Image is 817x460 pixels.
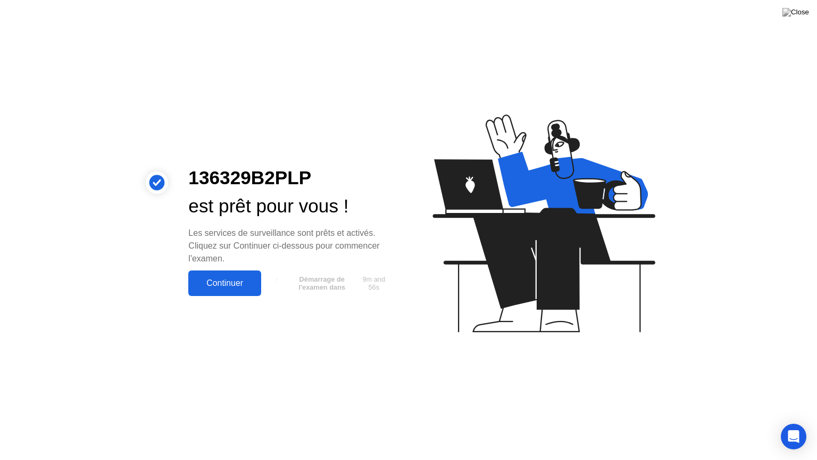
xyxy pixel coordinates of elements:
div: est prêt pour vous ! [188,192,391,220]
div: Les services de surveillance sont prêts et activés. Cliquez sur Continuer ci-dessous pour commenc... [188,227,391,265]
img: Close [782,8,809,17]
button: Démarrage de l'examen dans9m and 56s [266,273,391,293]
div: Continuer [191,278,258,288]
span: 9m and 56s [360,275,388,291]
button: Continuer [188,270,261,296]
div: 136329B2PLP [188,164,391,192]
div: Open Intercom Messenger [781,424,806,449]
